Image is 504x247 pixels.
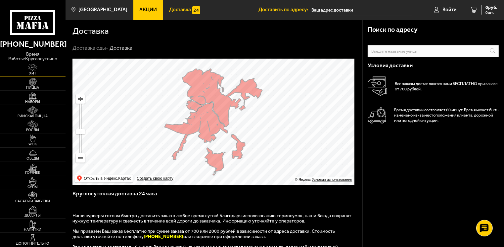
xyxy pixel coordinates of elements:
input: Введите название улицы [368,45,499,57]
img: 15daf4d41897b9f0e9f617042186c801.svg [192,6,200,14]
ymaps: © Яндекс [295,177,311,181]
ymaps: Открыть в Яндекс.Картах [84,174,131,182]
span: Акции [140,7,157,12]
a: Доставка еды- [72,45,108,51]
ymaps: Открыть в Яндекс.Картах [75,174,133,182]
h3: Круглосуточная доставка 24 часа [72,190,355,203]
b: [PHONE_NUMBER] [144,234,183,239]
span: 0 шт. [485,11,497,15]
div: Доставка [110,45,132,52]
a: Создать свою карту [135,176,174,181]
span: Войти [442,7,457,12]
span: Доставить по адресу: [258,7,311,12]
p: Все заказы доставляются нами БЕСПЛАТНО при заказе от 700 рублей. [395,81,499,92]
span: Доставка [169,7,191,12]
p: Время доставки составляет 60 минут. Время может быть изменено из-за местоположения клиента, дорож... [394,107,499,123]
h1: Доставка [72,27,109,35]
span: 0 руб. [485,5,497,10]
h3: Условия доставки [368,63,499,68]
a: Условия использования [312,177,352,181]
span: Наши курьеры готовы быстро доставить заказ в любое время суток! Благодаря использованию термосумо... [72,213,351,224]
img: Оплата доставки [368,76,387,96]
input: Ваш адрес доставки [311,4,412,16]
h3: Поиск по адресу [368,26,418,33]
span: Мы привезём Ваш заказ бесплатно при сумме заказа от 700 или 2000 рублей в зависимости от адреса д... [72,228,335,239]
span: [GEOGRAPHIC_DATA] [78,7,127,12]
img: Автомобиль доставки [368,107,387,123]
